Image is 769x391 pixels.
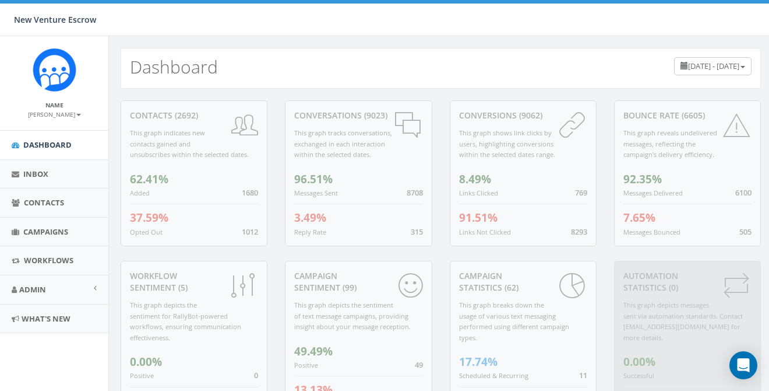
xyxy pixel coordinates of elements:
div: conversions [459,110,587,121]
small: [PERSON_NAME] [28,110,81,118]
span: [DATE] - [DATE] [688,61,739,71]
small: Links Not Clicked [459,228,511,236]
span: Workflows [24,255,73,266]
span: 62.41% [130,172,168,187]
small: Messages Delivered [623,188,683,197]
small: This graph reveals undelivered messages, reflecting the campaign's delivery efficiency. [623,128,717,159]
span: What's New [22,313,70,324]
span: (5) [176,282,188,293]
div: Campaign Statistics [459,270,587,294]
span: Dashboard [23,139,72,150]
span: 0 [254,370,258,380]
span: (99) [340,282,357,293]
span: 17.74% [459,354,498,369]
small: This graph depicts the sentiment for RallyBot-powered workflows, ensuring communication effective... [130,301,241,342]
small: Links Clicked [459,188,498,197]
small: Messages Sent [294,188,338,197]
span: 11 [579,370,587,380]
small: Successful [623,371,654,380]
span: 6100 [735,187,752,198]
span: Campaigns [23,226,68,237]
span: New Venture Escrow [14,14,96,25]
span: (0) [666,282,678,293]
span: Contacts [24,197,64,208]
small: This graph indicates new contacts gained and unsubscribes within the selected dates. [130,128,249,159]
small: Added [130,188,150,197]
small: Messages Bounced [623,228,680,236]
span: 1012 [242,226,258,237]
span: 91.51% [459,210,498,225]
div: contacts [130,110,258,121]
span: 769 [575,187,587,198]
span: (2692) [172,110,198,121]
span: 8.49% [459,172,491,187]
small: Opted Out [130,228,163,236]
a: [PERSON_NAME] [28,109,81,119]
span: (9062) [517,110,542,121]
div: Automation Statistics [623,270,752,294]
small: Scheduled & Recurring [459,371,528,380]
span: Inbox [23,169,48,179]
small: Name [45,101,64,109]
span: (62) [502,282,518,293]
small: This graph depicts the sentiment of text message campaigns, providing insight about your message ... [294,301,411,331]
span: 92.35% [623,172,662,187]
small: This graph tracks conversations, exchanged in each interaction within the selected dates. [294,128,392,159]
small: Positive [294,361,318,369]
span: 7.65% [623,210,655,225]
img: Rally_Corp_Icon_1.png [33,48,76,92]
div: Campaign Sentiment [294,270,422,294]
span: 315 [411,226,423,237]
div: Bounce Rate [623,110,752,121]
span: 3.49% [294,210,326,225]
small: This graph depicts messages sent via automation standards. Contact [EMAIL_ADDRESS][DOMAIN_NAME] f... [623,301,743,342]
span: 1680 [242,187,258,198]
span: Admin [19,284,46,295]
h2: Dashboard [130,57,218,76]
span: 49 [415,359,423,370]
span: 37.59% [130,210,168,225]
span: 0.00% [130,354,162,369]
small: This graph breaks down the usage of various text messaging performed using different campaign types. [459,301,569,342]
span: 0.00% [623,354,655,369]
div: Open Intercom Messenger [729,351,757,379]
span: 505 [739,226,752,237]
span: 96.51% [294,172,333,187]
div: conversations [294,110,422,121]
span: 8293 [571,226,587,237]
span: (9023) [362,110,387,121]
span: 8708 [407,187,423,198]
small: This graph shows link clicks by users, highlighting conversions within the selected dates range. [459,128,555,159]
small: Reply Rate [294,228,326,236]
small: Positive [130,371,154,380]
span: 49.49% [294,344,333,359]
span: (6605) [679,110,705,121]
div: Workflow Sentiment [130,270,258,294]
